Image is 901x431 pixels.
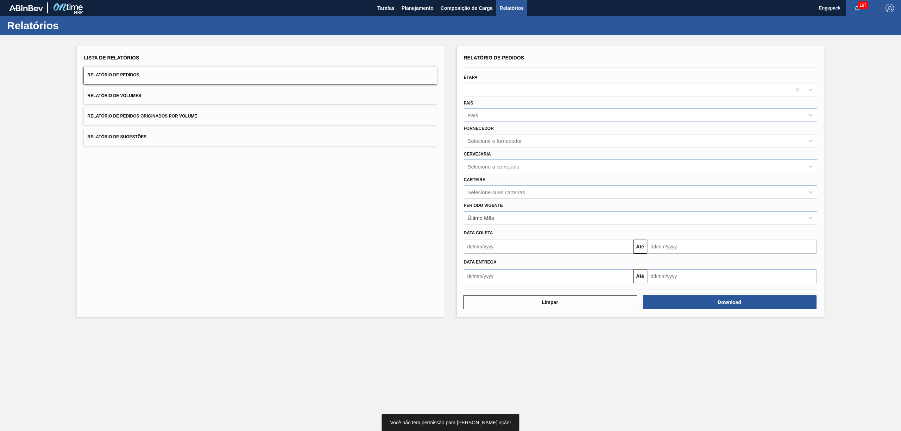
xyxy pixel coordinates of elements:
span: Você não tem permissão para [PERSON_NAME] ação! [390,420,511,425]
div: Selecione suas carteiras [468,189,525,195]
span: Relatório de Sugestões [88,134,147,139]
span: Relatório de Pedidos Originados por Volume [88,114,197,119]
h1: Relatórios [7,21,132,30]
div: País [468,112,478,118]
button: Notificações [846,3,869,13]
span: Relatório de Pedidos [88,72,139,77]
div: Último Mês [468,215,494,221]
label: Carteira [464,177,486,182]
span: Lista de Relatórios [84,55,139,61]
label: Fornecedor [464,126,494,131]
label: País [464,101,473,106]
span: Relatório de Volumes [88,93,141,98]
button: Relatório de Pedidos [84,66,437,84]
div: Selecione a cervejaria [468,163,520,169]
label: Cervejaria [464,152,491,157]
span: Data coleta [464,230,493,235]
span: Planejamento [402,4,434,12]
button: Relatório de Volumes [84,87,437,104]
button: Download [643,295,817,309]
img: TNhmsLtSVTkK8tSr43FrP2fwEKptu5GPRR3wAAAABJRU5ErkJggg== [9,5,43,11]
button: Limpar [463,295,637,309]
img: Logout [886,4,894,12]
input: dd/mm/yyyy [647,240,817,254]
input: dd/mm/yyyy [464,240,633,254]
span: Composição de Carga [441,4,493,12]
label: Etapa [464,75,478,80]
label: Período Vigente [464,203,503,208]
span: 187 [858,1,868,9]
span: Data Entrega [464,260,497,265]
button: Relatório de Sugestões [84,128,437,146]
span: Relatório de Pedidos [464,55,524,61]
input: dd/mm/yyyy [647,269,817,283]
button: Relatório de Pedidos Originados por Volume [84,108,437,125]
button: Até [633,269,647,283]
span: Tarefas [377,4,395,12]
button: Até [633,240,647,254]
span: Relatórios [500,4,524,12]
input: dd/mm/yyyy [464,269,633,283]
div: Selecione o fornecedor [468,138,522,144]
